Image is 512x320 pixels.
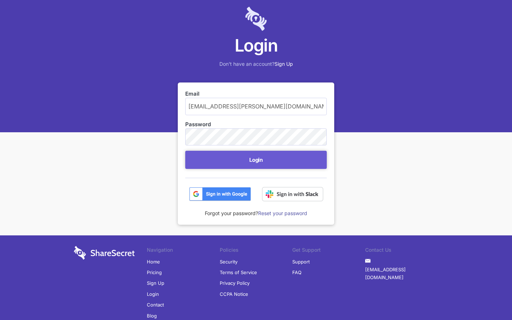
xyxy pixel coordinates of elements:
a: Sign Up [274,61,293,67]
a: Login [147,289,159,299]
a: Pricing [147,267,162,278]
a: [EMAIL_ADDRESS][DOMAIN_NAME] [365,264,438,283]
a: FAQ [292,267,302,278]
a: Terms of Service [220,267,257,278]
a: CCPA Notice [220,289,248,299]
button: Login [185,151,327,169]
li: Get Support [292,246,365,256]
a: Home [147,256,160,267]
img: btn_google_signin_dark_normal_web@2x-02e5a4921c5dab0481f19210d7229f84a41d9f18e5bdafae021273015eeb... [189,187,251,201]
a: Sign Up [147,278,164,288]
img: logo-wordmark-white-trans-d4663122ce5f474addd5e946df7df03e33cb6a1c49d2221995e7729f52c070b2.svg [74,246,135,260]
img: logo-lt-purple-60x68@2x-c671a683ea72a1d466fb5d642181eefbee81c4e10ba9aed56c8e1d7e762e8086.png [245,7,267,31]
li: Navigation [147,246,220,256]
a: Contact [147,299,164,310]
a: Support [292,256,310,267]
label: Email [185,90,327,98]
a: Privacy Policy [220,278,250,288]
a: Reset your password [258,210,307,216]
li: Policies [220,246,293,256]
label: Password [185,121,327,128]
li: Contact Us [365,246,438,256]
div: Forgot your password? [185,201,327,217]
img: Sign in with Slack [262,187,323,201]
a: Security [220,256,238,267]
